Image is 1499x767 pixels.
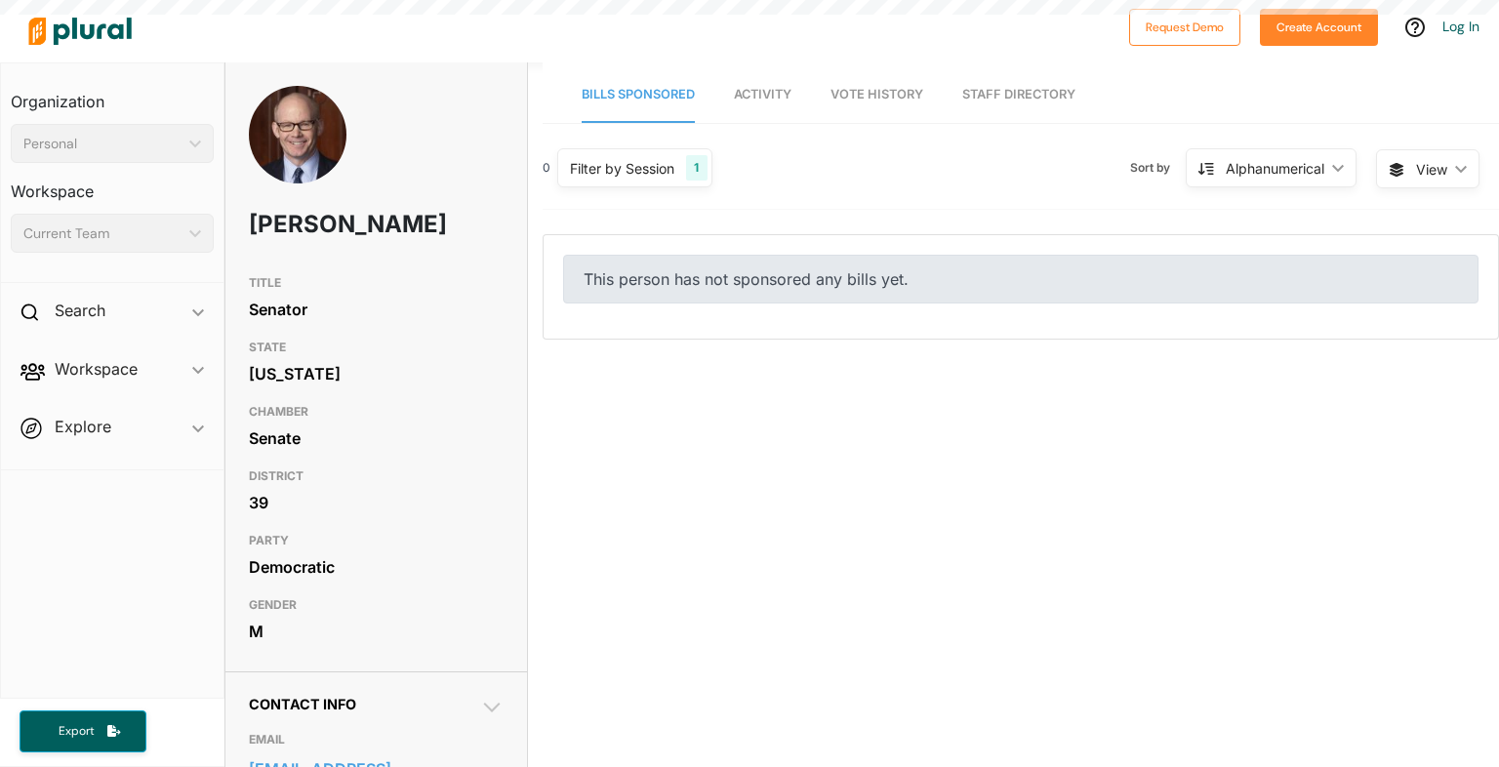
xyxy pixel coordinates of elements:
[55,300,105,321] h2: Search
[249,271,505,295] h3: TITLE
[543,159,550,177] div: 0
[1130,159,1186,177] span: Sort by
[249,529,505,552] h3: PARTY
[1226,158,1324,179] div: Alphanumerical
[249,593,505,617] h3: GENDER
[734,67,791,123] a: Activity
[249,295,505,324] div: Senator
[831,87,923,101] span: Vote History
[23,223,182,244] div: Current Team
[831,67,923,123] a: Vote History
[249,195,402,254] h1: [PERSON_NAME]
[249,359,505,388] div: [US_STATE]
[249,400,505,424] h3: CHAMBER
[11,73,214,116] h3: Organization
[582,67,695,123] a: Bills Sponsored
[249,728,505,751] h3: EMAIL
[962,67,1075,123] a: Staff Directory
[249,488,505,517] div: 39
[1260,16,1378,36] a: Create Account
[249,696,356,712] span: Contact Info
[1260,9,1378,46] button: Create Account
[1416,159,1447,180] span: View
[734,87,791,101] span: Activity
[23,134,182,154] div: Personal
[1442,18,1479,35] a: Log In
[249,336,505,359] h3: STATE
[563,255,1479,303] div: This person has not sponsored any bills yet.
[249,464,505,488] h3: DISTRICT
[249,617,505,646] div: M
[45,723,107,740] span: Export
[686,155,707,181] div: 1
[570,158,674,179] div: Filter by Session
[1129,9,1240,46] button: Request Demo
[1129,16,1240,36] a: Request Demo
[11,163,214,206] h3: Workspace
[249,86,346,232] img: Headshot of Don Harmon
[582,87,695,101] span: Bills Sponsored
[249,424,505,453] div: Senate
[249,552,505,582] div: Democratic
[20,710,146,752] button: Export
